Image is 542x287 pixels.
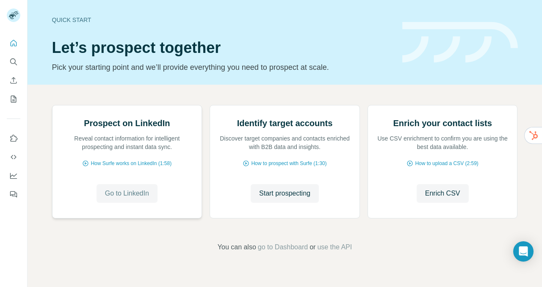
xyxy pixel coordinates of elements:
[513,241,534,262] div: Open Intercom Messenger
[84,117,170,129] h2: Prospect on LinkedIn
[7,168,20,183] button: Dashboard
[251,184,319,203] button: Start prospecting
[52,16,392,24] div: Quick start
[7,36,20,51] button: Quick start
[425,188,460,199] span: Enrich CSV
[97,184,158,203] button: Go to LinkedIn
[105,188,149,199] span: Go to LinkedIn
[376,134,509,151] p: Use CSV enrichment to confirm you are using the best data available.
[218,242,256,252] span: You can also
[259,188,310,199] span: Start prospecting
[7,73,20,88] button: Enrich CSV
[61,134,194,151] p: Reveal contact information for intelligent prospecting and instant data sync.
[218,134,351,151] p: Discover target companies and contacts enriched with B2B data and insights.
[52,39,392,56] h1: Let’s prospect together
[415,160,478,167] span: How to upload a CSV (2:59)
[402,22,518,63] img: banner
[7,131,20,146] button: Use Surfe on LinkedIn
[251,160,326,167] span: How to prospect with Surfe (1:30)
[91,160,171,167] span: How Surfe works on LinkedIn (1:58)
[52,61,392,73] p: Pick your starting point and we’ll provide everything you need to prospect at scale.
[310,242,315,252] span: or
[7,149,20,165] button: Use Surfe API
[7,91,20,107] button: My lists
[317,242,352,252] button: use the API
[258,242,308,252] button: go to Dashboard
[417,184,469,203] button: Enrich CSV
[393,117,492,129] h2: Enrich your contact lists
[237,117,333,129] h2: Identify target accounts
[7,54,20,69] button: Search
[7,187,20,202] button: Feedback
